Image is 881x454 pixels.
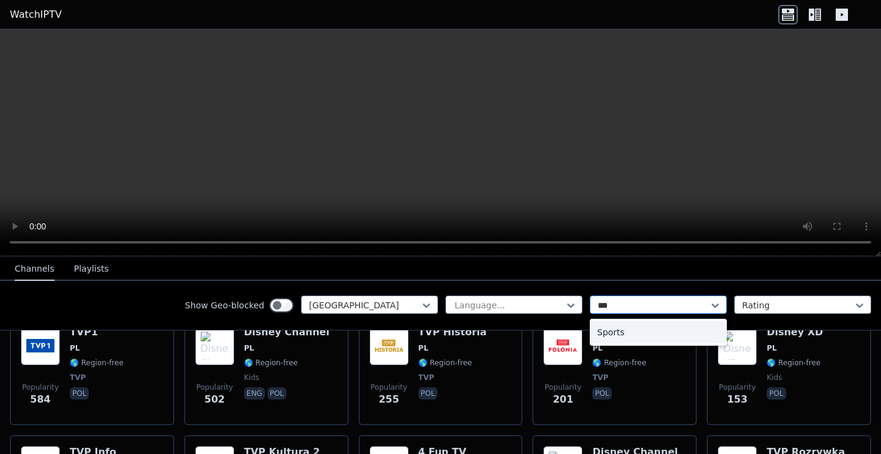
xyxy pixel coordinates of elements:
[70,343,80,353] span: PL
[15,258,54,281] button: Channels
[590,321,727,343] div: Sports
[418,387,437,400] p: pol
[727,392,747,407] span: 153
[418,358,472,368] span: 🌎 Region-free
[70,326,124,338] h6: TVP1
[767,373,782,382] span: kids
[371,382,407,392] span: Popularity
[204,392,225,407] span: 502
[22,382,59,392] span: Popularity
[418,326,487,338] h6: TVP Historia
[767,387,786,400] p: pol
[592,387,611,400] p: pol
[553,392,573,407] span: 201
[195,326,234,365] img: Disney Channel
[244,358,298,368] span: 🌎 Region-free
[70,387,89,400] p: pol
[267,387,286,400] p: pol
[767,326,823,338] h6: Disney XD
[70,373,86,382] span: TVP
[244,343,254,353] span: PL
[418,373,434,382] span: TVP
[543,326,582,365] img: TVP Polonia
[185,299,264,311] label: Show Geo-blocked
[244,373,259,382] span: kids
[70,358,124,368] span: 🌎 Region-free
[592,373,608,382] span: TVP
[719,382,756,392] span: Popularity
[244,387,265,400] p: eng
[370,326,409,365] img: TVP Historia
[10,7,62,22] a: WatchIPTV
[244,326,330,338] h6: Disney Channel
[545,382,581,392] span: Popularity
[196,382,233,392] span: Popularity
[767,343,776,353] span: PL
[74,258,109,281] button: Playlists
[21,326,60,365] img: TVP1
[592,343,602,353] span: PL
[767,358,820,368] span: 🌎 Region-free
[718,326,757,365] img: Disney XD
[592,358,646,368] span: 🌎 Region-free
[379,392,399,407] span: 255
[30,392,50,407] span: 584
[418,343,428,353] span: PL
